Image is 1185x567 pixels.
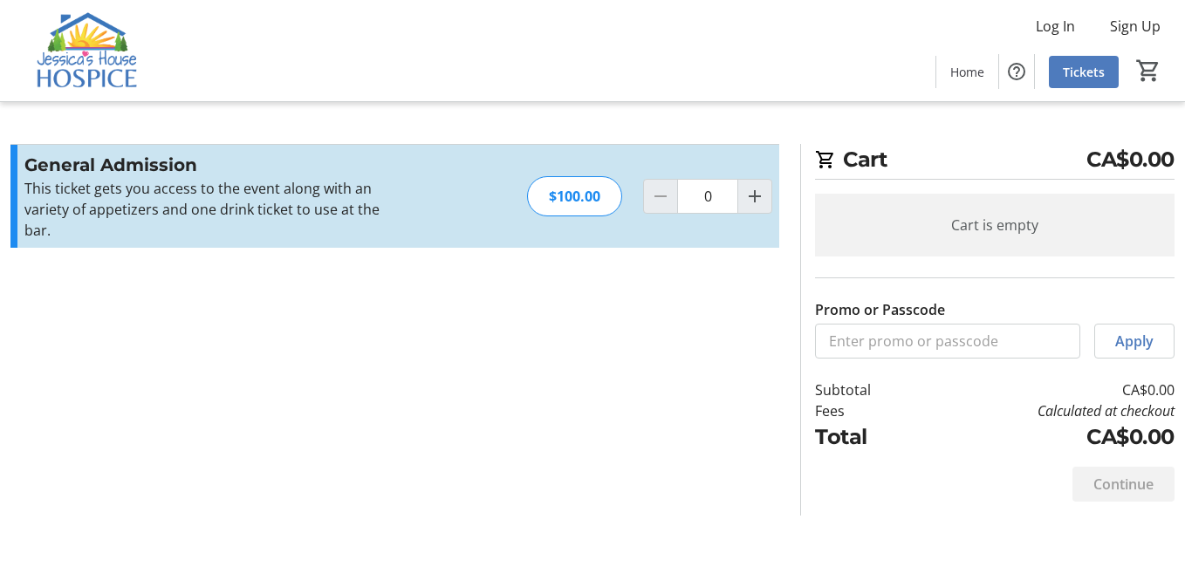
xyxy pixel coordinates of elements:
img: Jessica's House Hospice's Logo [10,7,166,94]
h3: General Admission [24,152,406,178]
a: Tickets [1049,56,1119,88]
span: Log In [1036,16,1075,37]
button: Apply [1094,324,1175,359]
p: This ticket gets you access to the event along with an variety of appetizers and one drink ticket... [24,178,406,241]
span: Apply [1115,331,1154,352]
td: Subtotal [815,379,919,400]
td: CA$0.00 [920,421,1175,453]
td: Total [815,421,919,453]
button: Increment by one [738,180,771,213]
a: Home [936,56,998,88]
td: CA$0.00 [920,379,1175,400]
button: Cart [1133,55,1164,86]
label: Promo or Passcode [815,299,945,320]
button: Log In [1022,12,1089,40]
button: Sign Up [1096,12,1175,40]
td: Fees [815,400,919,421]
button: Help [999,54,1034,89]
input: Enter promo or passcode [815,324,1080,359]
input: General Admission Quantity [677,179,738,214]
span: Sign Up [1110,16,1161,37]
div: $100.00 [527,176,622,216]
span: Home [950,63,984,81]
div: Cart is empty [815,194,1175,256]
h2: Cart [815,144,1175,180]
span: CA$0.00 [1086,144,1175,175]
span: Tickets [1063,63,1105,81]
td: Calculated at checkout [920,400,1175,421]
